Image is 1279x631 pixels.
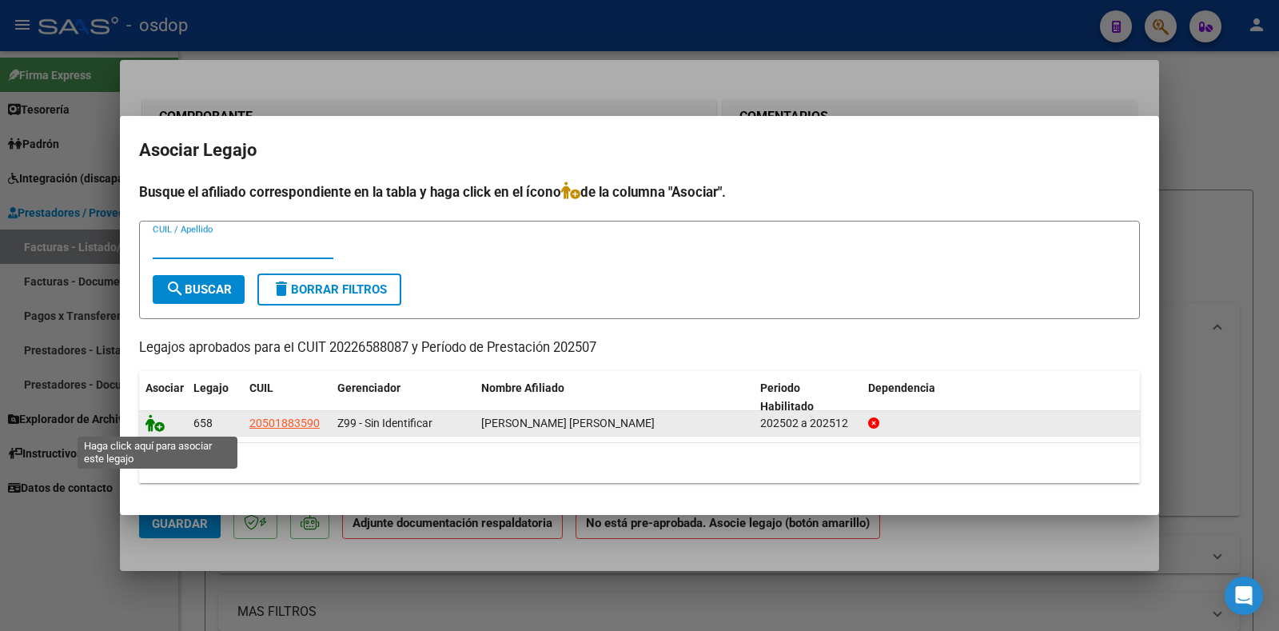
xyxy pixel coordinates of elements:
span: CUIL [249,381,273,394]
datatable-header-cell: Gerenciador [331,371,475,424]
span: Dependencia [868,381,935,394]
h4: Busque el afiliado correspondiente en la tabla y haga click en el ícono de la columna "Asociar". [139,182,1140,202]
mat-icon: search [165,279,185,298]
span: MORALES VIDELA SANTIAGO LORENZO [481,417,655,429]
div: Open Intercom Messenger [1225,577,1263,615]
div: 1 registros [139,443,1140,483]
datatable-header-cell: Periodo Habilitado [754,371,862,424]
datatable-header-cell: CUIL [243,371,331,424]
datatable-header-cell: Legajo [187,371,243,424]
button: Borrar Filtros [257,274,401,306]
span: Periodo Habilitado [760,381,814,413]
span: Asociar [145,381,184,394]
span: Nombre Afiliado [481,381,564,394]
button: Buscar [153,275,245,304]
span: Borrar Filtros [272,282,387,297]
datatable-header-cell: Asociar [139,371,187,424]
p: Legajos aprobados para el CUIT 20226588087 y Período de Prestación 202507 [139,338,1140,358]
span: 658 [193,417,213,429]
span: Gerenciador [337,381,400,394]
span: Buscar [165,282,232,297]
span: Legajo [193,381,229,394]
h2: Asociar Legajo [139,135,1140,166]
mat-icon: delete [272,279,291,298]
div: 202502 a 202512 [760,414,855,433]
datatable-header-cell: Nombre Afiliado [475,371,754,424]
span: 20501883590 [249,417,320,429]
span: Z99 - Sin Identificar [337,417,432,429]
datatable-header-cell: Dependencia [862,371,1141,424]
